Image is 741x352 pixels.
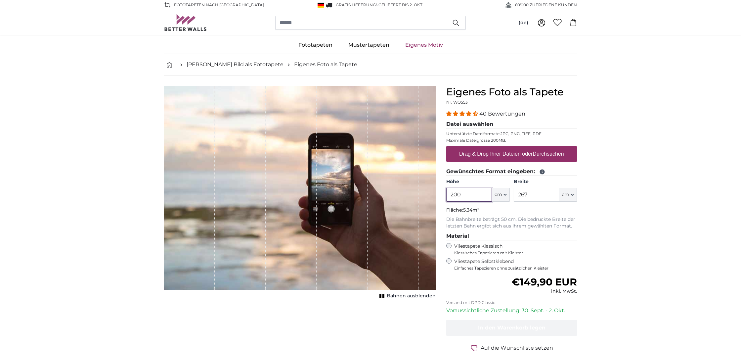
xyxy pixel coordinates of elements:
img: Betterwalls [164,14,207,31]
span: Auf die Wunschliste setzen [481,344,553,352]
label: Vliestapete Klassisch [454,243,571,256]
button: Auf die Wunschliste setzen [446,344,577,352]
a: Fototapeten [290,36,340,54]
span: €149,90 EUR [512,276,577,288]
p: Maximale Dateigrösse 200MB. [446,138,577,143]
span: Fototapeten nach [GEOGRAPHIC_DATA] [174,2,264,8]
p: Die Bahnbreite beträgt 50 cm. Die bedruckte Breite der letzten Bahn ergibt sich aus Ihrem gewählt... [446,216,577,229]
span: Klassisches Tapezieren mit Kleister [454,250,571,256]
span: - [377,2,423,7]
a: [PERSON_NAME] Bild als Fototapete [187,61,283,69]
span: cm [562,191,569,198]
label: Vliestapete Selbstklebend [454,258,577,271]
div: 1 of 1 [164,86,436,301]
u: Durchsuchen [533,151,564,157]
p: Voraussichtliche Zustellung: 30. Sept. - 2. Okt. [446,307,577,315]
span: cm [495,191,502,198]
span: 60'000 ZUFRIEDENE KUNDEN [515,2,577,8]
a: Eigenes Foto als Tapete [294,61,357,69]
span: Bahnen ausblenden [387,293,436,299]
button: cm [559,188,577,202]
legend: Datei auswählen [446,120,577,128]
div: inkl. MwSt. [512,288,577,295]
span: In den Warenkorb legen [478,325,545,331]
button: In den Warenkorb legen [446,320,577,336]
span: 40 Bewertungen [479,111,525,117]
button: cm [492,188,510,202]
h1: Eigenes Foto als Tapete [446,86,577,98]
span: 4.38 stars [446,111,479,117]
span: GRATIS Lieferung! [336,2,377,7]
p: Unterstützte Dateiformate JPG, PNG, TIFF, PDF. [446,131,577,136]
label: Höhe [446,178,509,185]
button: (de) [513,17,534,29]
legend: Material [446,232,577,240]
button: Bahnen ausblenden [377,291,436,301]
span: 5.34m² [463,207,479,213]
p: Versand mit DPD Classic [446,300,577,305]
span: Einfaches Tapezieren ohne zusätzlichen Kleister [454,266,577,271]
label: Drag & Drop Ihrer Dateien oder [457,147,567,161]
label: Breite [514,178,577,185]
span: Geliefert bis 2. Okt. [378,2,423,7]
span: Nr. WQ553 [446,100,468,105]
img: Deutschland [318,3,324,8]
nav: breadcrumbs [164,54,577,75]
a: Eigenes Motiv [397,36,451,54]
p: Fläche: [446,207,577,214]
a: Mustertapeten [340,36,397,54]
legend: Gewünschtes Format eingeben: [446,168,577,176]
